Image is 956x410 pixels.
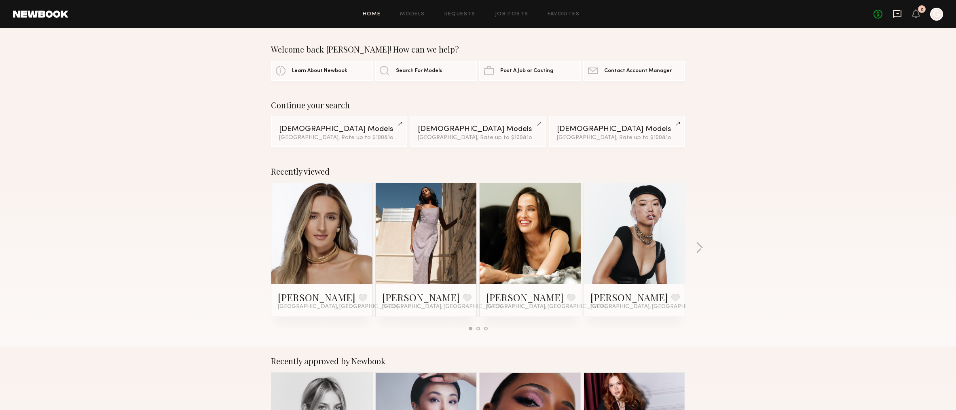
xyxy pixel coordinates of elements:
a: Favorites [548,12,580,17]
div: [DEMOGRAPHIC_DATA] Models [418,125,538,133]
a: Home [363,12,381,17]
div: Continue your search [271,100,685,110]
span: & 1 other filter [523,135,558,140]
span: [GEOGRAPHIC_DATA], [GEOGRAPHIC_DATA] [382,304,503,310]
span: & 1 other filter [662,135,697,140]
span: [GEOGRAPHIC_DATA], [GEOGRAPHIC_DATA] [486,304,607,310]
span: [GEOGRAPHIC_DATA], [GEOGRAPHIC_DATA] [590,304,711,310]
span: Post A Job or Casting [500,68,553,74]
div: [GEOGRAPHIC_DATA], Rate up to $100 [279,135,399,141]
div: [DEMOGRAPHIC_DATA] Models [279,125,399,133]
a: Learn About Newbook [271,61,373,81]
a: [PERSON_NAME] [278,291,355,304]
span: Contact Account Manager [604,68,672,74]
div: Recently approved by Newbook [271,356,685,366]
a: Requests [444,12,476,17]
span: [GEOGRAPHIC_DATA], [GEOGRAPHIC_DATA] [278,304,398,310]
a: G [930,8,943,21]
a: [DEMOGRAPHIC_DATA] Models[GEOGRAPHIC_DATA], Rate up to $100&1other filter [549,116,685,147]
a: Models [400,12,425,17]
a: [DEMOGRAPHIC_DATA] Models[GEOGRAPHIC_DATA], Rate up to $100&1other filter [410,116,546,147]
a: Post A Job or Casting [479,61,581,81]
div: 2 [920,7,923,12]
div: Welcome back [PERSON_NAME]! How can we help? [271,44,685,54]
div: [GEOGRAPHIC_DATA], Rate up to $100 [557,135,677,141]
span: Search For Models [396,68,442,74]
a: Search For Models [375,61,477,81]
div: Recently viewed [271,167,685,176]
a: [PERSON_NAME] [590,291,668,304]
span: Learn About Newbook [292,68,347,74]
a: [DEMOGRAPHIC_DATA] Models[GEOGRAPHIC_DATA], Rate up to $100&1other filter [271,116,407,147]
a: Job Posts [495,12,529,17]
span: & 1 other filter [384,135,419,140]
a: [PERSON_NAME] [382,291,460,304]
a: Contact Account Manager [583,61,685,81]
div: [DEMOGRAPHIC_DATA] Models [557,125,677,133]
a: [PERSON_NAME] [486,291,564,304]
div: [GEOGRAPHIC_DATA], Rate up to $100 [418,135,538,141]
